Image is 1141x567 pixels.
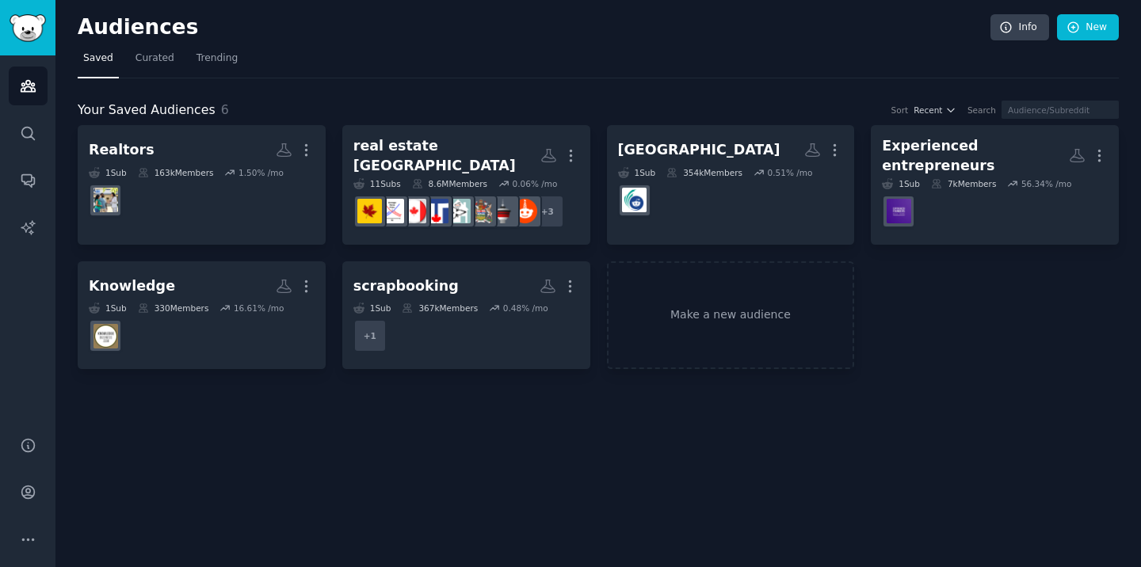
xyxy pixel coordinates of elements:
[89,276,175,296] div: Knowledge
[89,167,127,178] div: 1 Sub
[607,261,855,370] a: Make a new audience
[234,303,284,314] div: 16.61 % /mo
[666,167,742,178] div: 354k Members
[424,199,448,223] img: toronto
[767,167,812,178] div: 0.51 % /mo
[967,105,996,116] div: Search
[353,319,387,352] div: + 1
[914,105,942,116] span: Recent
[135,51,174,66] span: Curated
[93,324,118,348] img: knowledgebusiness
[622,188,647,212] img: ottawa
[83,51,113,66] span: Saved
[353,178,401,189] div: 11 Sub s
[342,125,590,245] a: real estate [GEOGRAPHIC_DATA]11Subs8.6MMembers0.06% /mo+3EdmontonCalgaryalbertaOntarioLandlordtor...
[239,167,284,178] div: 1.50 % /mo
[607,125,855,245] a: [GEOGRAPHIC_DATA]1Sub354kMembers0.51% /moottawa
[871,125,1119,245] a: Experienced entrepreneurs1Sub7kMembers56.34% /moExperiencedFounders
[380,199,404,223] img: CanadaHousing2
[357,199,382,223] img: RealEstateCanada
[353,136,540,175] div: real estate [GEOGRAPHIC_DATA]
[468,199,493,223] img: alberta
[891,105,909,116] div: Sort
[882,178,920,189] div: 1 Sub
[618,167,656,178] div: 1 Sub
[402,199,426,223] img: canada
[78,261,326,370] a: Knowledge1Sub330Members16.61% /moknowledgebusiness
[490,199,515,223] img: Calgary
[1021,178,1072,189] div: 56.34 % /mo
[914,105,956,116] button: Recent
[10,14,46,42] img: GummySearch logo
[531,195,564,228] div: + 3
[446,199,471,223] img: OntarioLandlord
[353,303,391,314] div: 1 Sub
[93,188,118,212] img: realtors
[1002,101,1119,119] input: Audience/Subreddit
[931,178,996,189] div: 7k Members
[882,136,1069,175] div: Experienced entrepreneurs
[1057,14,1119,41] a: New
[89,140,155,160] div: Realtors
[191,46,243,78] a: Trending
[887,199,911,223] img: ExperiencedFounders
[221,102,229,117] span: 6
[78,125,326,245] a: Realtors1Sub163kMembers1.50% /morealtors
[197,51,238,66] span: Trending
[138,303,209,314] div: 330 Members
[78,46,119,78] a: Saved
[402,303,478,314] div: 367k Members
[130,46,180,78] a: Curated
[503,303,548,314] div: 0.48 % /mo
[990,14,1049,41] a: Info
[412,178,487,189] div: 8.6M Members
[513,178,558,189] div: 0.06 % /mo
[353,276,459,296] div: scrapbooking
[513,199,537,223] img: Edmonton
[618,140,780,160] div: [GEOGRAPHIC_DATA]
[89,303,127,314] div: 1 Sub
[78,101,216,120] span: Your Saved Audiences
[342,261,590,370] a: scrapbooking1Sub367kMembers0.48% /mo+1
[78,15,990,40] h2: Audiences
[138,167,214,178] div: 163k Members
